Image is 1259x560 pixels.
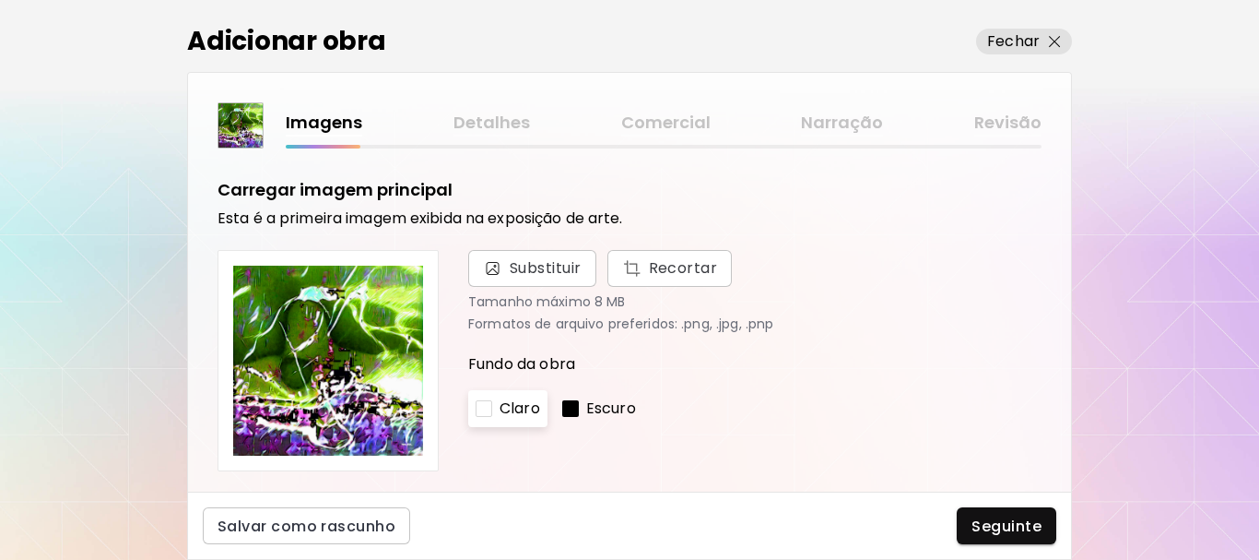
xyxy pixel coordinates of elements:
[957,507,1056,544] button: Seguinte
[218,517,395,536] span: Salvar como rascunho
[218,209,1041,228] h6: Esta é a primeira imagem exibida na exposição de arte.
[971,517,1041,536] span: Seguinte
[203,507,410,544] button: Salvar como rascunho
[622,257,718,280] span: Recortar
[468,250,596,287] span: Substituir
[468,294,1041,309] p: Tamanho máximo 8 MB
[510,257,582,280] span: Substituir
[468,316,1041,331] p: Formatos de arquivo preferidos: .png, .jpg, .pnp
[586,398,636,420] p: Escuro
[468,353,1041,375] p: Fundo da obra
[607,250,733,287] button: Substituir
[218,178,453,202] h5: Carregar imagem principal
[500,398,540,420] p: Claro
[218,103,263,148] img: thumbnail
